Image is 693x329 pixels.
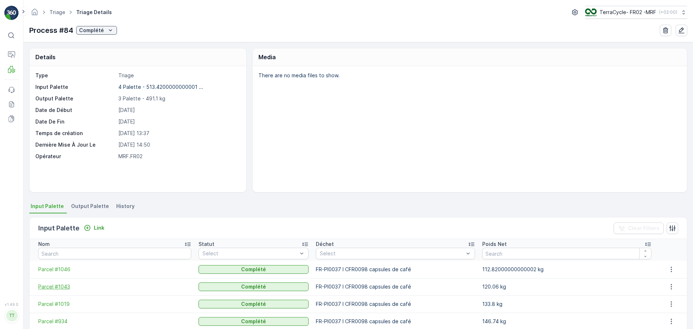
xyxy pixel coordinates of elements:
[479,295,655,313] td: 133.8 kg
[38,283,191,290] a: Parcel #1043
[241,300,266,308] p: Complété
[199,317,309,326] button: Complété
[199,265,309,274] button: Complété
[31,203,64,210] span: Input Palette
[320,250,464,257] p: Select
[482,248,651,259] input: Search
[628,225,659,232] p: Clear Filters
[258,72,679,79] p: There are no media files to show.
[241,318,266,325] p: Complété
[199,241,214,248] p: Statut
[118,107,239,114] p: [DATE]
[35,95,115,102] p: Output Palette
[35,72,115,79] p: Type
[118,153,239,160] p: MRF.FR02
[202,250,297,257] p: Select
[79,27,104,34] p: Complété
[35,153,115,160] p: Opérateur
[75,9,113,16] span: Triage Details
[479,261,655,278] td: 112.82000000000002 kg
[35,130,115,137] p: Temps de création
[258,53,276,61] p: Media
[199,300,309,308] button: Complété
[118,118,239,125] p: [DATE]
[4,6,19,20] img: logo
[31,11,39,17] a: Homepage
[614,222,664,234] button: Clear Filters
[118,141,239,148] p: [DATE] 14:50
[35,53,56,61] p: Details
[118,72,239,79] p: Triage
[118,95,239,102] p: 3 Palette - 491.1 kg
[479,278,655,295] td: 120.06 kg
[116,203,135,210] span: History
[4,308,19,323] button: TT
[118,84,203,90] p: 4 Palette - 513.4200000000001 ...
[316,241,334,248] p: Déchet
[199,282,309,291] button: Complété
[71,203,109,210] span: Output Palette
[35,118,115,125] p: Date De Fin
[659,9,677,15] p: ( +02:00 )
[35,83,115,91] p: Input Palette
[38,223,79,233] p: Input Palette
[29,25,73,36] p: Process #84
[600,9,656,16] p: TerraCycle- FR02 -MRF
[35,141,115,148] p: Dernière Mise À Jour Le
[241,266,266,273] p: Complété
[312,261,479,278] td: FR-PI0037 I CFR0098 capsules de café
[38,318,191,325] a: Parcel #934
[76,26,117,35] button: Complété
[49,9,65,15] a: Triage
[4,302,19,307] span: v 1.49.0
[312,278,479,295] td: FR-PI0037 I CFR0098 capsules de café
[585,6,687,19] button: TerraCycle- FR02 -MRF(+02:00)
[6,310,18,321] div: TT
[38,241,50,248] p: Nom
[35,107,115,114] p: Date de Début
[94,224,104,231] p: Link
[38,248,191,259] input: Search
[38,300,191,308] a: Parcel #1019
[241,283,266,290] p: Complété
[312,295,479,313] td: FR-PI0037 I CFR0098 capsules de café
[585,8,597,16] img: terracycle.png
[118,130,239,137] p: [DATE] 13:37
[482,241,507,248] p: Poids Net
[81,224,107,232] button: Link
[38,266,191,273] a: Parcel #1046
